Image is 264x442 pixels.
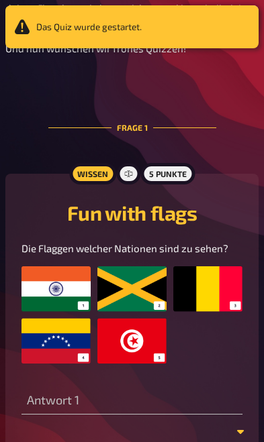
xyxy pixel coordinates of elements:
div: Das Quiz wurde gestartet. [5,5,259,48]
div: Frage 1 [48,89,216,166]
div: Wissen [69,163,116,184]
div: 5 Punkte [141,163,195,184]
h2: Fun with flags [21,201,243,225]
img: image [21,266,243,364]
span: Die Flaggen welcher Nationen sind zu sehen? [21,242,228,254]
input: Antwort 1 [21,388,243,415]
